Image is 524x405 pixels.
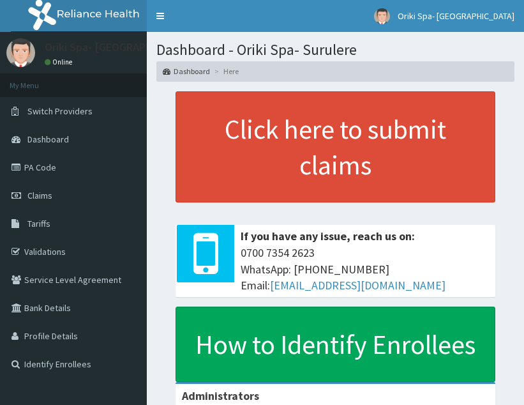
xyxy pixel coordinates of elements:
span: Tariffs [27,218,50,229]
a: [EMAIL_ADDRESS][DOMAIN_NAME] [270,278,445,293]
a: How to Identify Enrollees [176,307,495,382]
img: User Image [6,38,35,67]
h1: Dashboard - Oriki Spa- Surulere [156,42,514,58]
span: Dashboard [27,134,69,145]
span: Oriki Spa- [GEOGRAPHIC_DATA] [398,10,514,22]
a: Click here to submit claims [176,91,495,202]
b: Administrators [182,388,259,403]
b: If you have any issue, reach us on: [241,229,415,243]
p: Oriki Spa- [GEOGRAPHIC_DATA] [45,42,200,53]
a: Online [45,57,75,66]
span: Switch Providers [27,105,93,117]
a: Dashboard [163,66,210,77]
span: 0700 7354 2623 WhatsApp: [PHONE_NUMBER] Email: [241,245,489,294]
span: Claims [27,190,52,201]
li: Here [211,66,239,77]
img: User Image [374,8,390,24]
